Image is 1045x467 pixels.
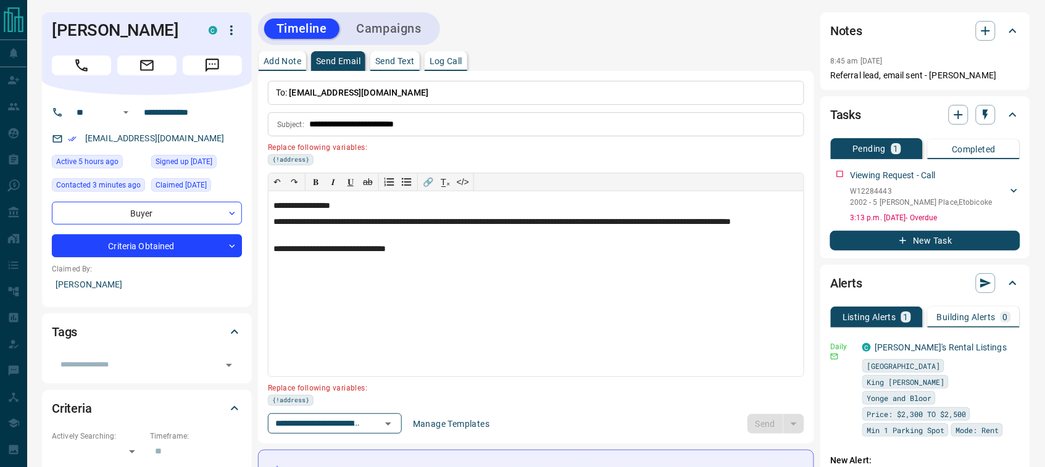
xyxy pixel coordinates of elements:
span: Contacted 3 minutes ago [56,179,141,191]
div: Criteria Obtained [52,234,242,257]
span: Call [52,56,111,75]
p: Pending [853,144,886,153]
button: Open [119,105,133,120]
button: Bullet list [398,173,415,191]
h2: Notes [830,21,862,41]
p: Claimed By: [52,263,242,275]
h1: [PERSON_NAME] [52,20,190,40]
button: ↶ [269,173,286,191]
h2: Tasks [830,105,861,125]
button: Timeline [264,19,339,39]
button: </> [454,173,472,191]
p: 1 [894,144,899,153]
p: Subject: [277,119,304,130]
span: Signed up [DATE] [156,155,212,168]
h2: Tags [52,322,77,342]
s: ab [363,177,373,187]
p: Referral lead, email sent - [PERSON_NAME] [830,69,1020,82]
div: Sun Aug 17 2025 [52,155,145,172]
div: condos.ca [862,343,871,352]
p: 3:13 p.m. [DATE] - Overdue [850,212,1020,223]
p: Viewing Request - Call [850,169,936,182]
span: Message [183,56,242,75]
p: 1 [904,313,909,321]
h2: Alerts [830,273,862,293]
p: Replace following variables: [268,138,796,154]
div: Criteria [52,394,242,423]
span: Price: $2,300 TO $2,500 [867,408,966,420]
p: Timeframe: [150,431,242,442]
p: Send Email [316,57,360,65]
div: Sun Jan 03 2021 [151,178,242,196]
p: New Alert: [830,454,1020,467]
span: Yonge and Bloor [867,392,931,404]
span: King [PERSON_NAME] [867,376,944,388]
a: [EMAIL_ADDRESS][DOMAIN_NAME] [85,133,225,143]
button: ↷ [286,173,303,191]
p: Add Note [264,57,301,65]
button: 🔗 [420,173,437,191]
p: Building Alerts [937,313,996,321]
p: 8:45 am [DATE] [830,57,883,65]
p: Replace following variables: [268,379,796,395]
p: 2002 - 5 [PERSON_NAME] Place , Etobicoke [850,197,992,208]
p: Send Text [375,57,415,65]
button: Campaigns [344,19,434,39]
button: 𝐔 [342,173,359,191]
span: Email [117,56,177,75]
span: {!address} [272,155,309,165]
p: Daily [830,341,855,352]
span: [GEOGRAPHIC_DATA] [867,360,940,372]
button: New Task [830,231,1020,250]
button: Open [380,415,397,432]
div: Notes [830,16,1020,46]
p: Actively Searching: [52,431,144,442]
span: Active 5 hours ago [56,155,119,168]
h2: Criteria [52,399,92,418]
div: Sun Jan 03 2021 [151,155,242,172]
span: Claimed [DATE] [156,179,207,191]
button: Manage Templates [406,414,497,434]
div: Tasks [830,100,1020,130]
button: 𝑰 [325,173,342,191]
span: Min 1 Parking Spot [867,424,944,436]
span: [EMAIL_ADDRESS][DOMAIN_NAME] [289,88,429,97]
a: [PERSON_NAME]'s Rental Listings [875,342,1007,352]
div: Alerts [830,268,1020,298]
span: {!address} [272,395,309,405]
p: [PERSON_NAME] [52,275,242,295]
p: Log Call [430,57,462,65]
svg: Email Verified [68,134,77,143]
button: T̲ₓ [437,173,454,191]
button: Numbered list [381,173,398,191]
p: W12284443 [850,186,992,197]
button: Open [220,357,238,374]
div: W122844432002 - 5 [PERSON_NAME] Place,Etobicoke [850,183,1020,210]
p: Listing Alerts [843,313,896,321]
div: Sun Aug 17 2025 [52,178,145,196]
button: 𝐁 [307,173,325,191]
button: ab [359,173,377,191]
div: split button [747,414,805,434]
span: 𝐔 [348,177,354,187]
p: 0 [1003,313,1008,321]
div: Tags [52,317,242,347]
p: Completed [952,145,996,154]
div: Buyer [52,202,242,225]
svg: Email [830,352,839,361]
span: Mode: Rent [955,424,999,436]
div: condos.ca [209,26,217,35]
p: To: [268,81,804,105]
